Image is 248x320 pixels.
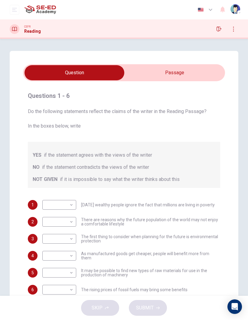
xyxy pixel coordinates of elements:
span: 3 [31,237,34,241]
span: NOT GIVEN [33,176,57,183]
h1: Reading [24,29,41,34]
span: It may be possible to find new types of raw materials for use in the production of machinery [81,268,220,277]
span: [DATE] wealthy people ignore the fact that millions are living in poverty [81,203,215,207]
span: As manufactured goods get cheaper, people will benefit more from them [81,252,220,260]
button: open mobile menu [10,5,19,15]
span: if it is impossible to say what the writer thinks about this [60,176,180,183]
span: NO [33,164,40,171]
h4: Questions 1 - 6 [28,91,220,101]
img: SE-ED Academy logo [24,4,56,16]
span: There are reasons why the future population of the world may not enjoy a comfortable lifestyle [81,218,220,226]
span: YES [33,152,41,159]
span: if the statement agrees with the views of the writer [44,152,152,159]
div: Open Intercom Messenger [227,299,242,314]
span: CEFR [24,25,31,29]
span: 4 [31,254,34,258]
span: 6 [31,288,34,292]
span: 1 [31,203,34,207]
span: Do the following statements reflect the claims of the writer in the Reading Passage? In the boxes... [28,108,220,130]
span: 5 [31,271,34,275]
span: The first thing to consider when planning for the future is environmental protection [81,235,220,243]
span: 2 [31,220,34,224]
img: Profile picture [230,4,240,14]
span: The rising prices of fossil fuels may bring some benefits [81,288,188,292]
span: if the statement contradicts the views of the writer [42,164,149,171]
img: en [197,8,204,12]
